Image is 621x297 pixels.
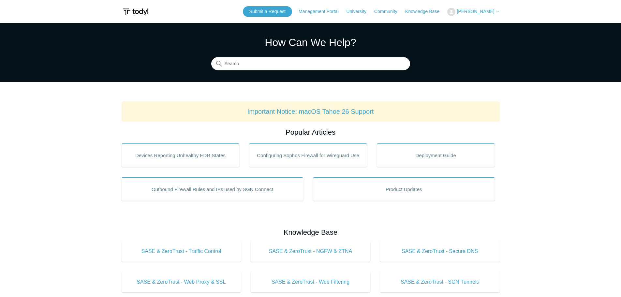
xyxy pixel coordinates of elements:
a: Deployment Guide [377,143,495,167]
a: Management Portal [299,8,345,15]
a: SASE & ZeroTrust - Traffic Control [122,241,241,262]
a: Outbound Firewall Rules and IPs used by SGN Connect [122,177,303,201]
span: SASE & ZeroTrust - Traffic Control [131,247,231,255]
a: SASE & ZeroTrust - Web Filtering [251,272,370,292]
a: SASE & ZeroTrust - Web Proxy & SSL [122,272,241,292]
a: SASE & ZeroTrust - Secure DNS [380,241,500,262]
a: SASE & ZeroTrust - NGFW & ZTNA [251,241,370,262]
span: SASE & ZeroTrust - NGFW & ZTNA [260,247,361,255]
h1: How Can We Help? [211,35,410,50]
a: Important Notice: macOS Tahoe 26 Support [247,108,374,115]
span: SASE & ZeroTrust - Web Proxy & SSL [131,278,231,286]
a: Submit a Request [243,6,292,17]
h2: Knowledge Base [122,227,500,238]
h2: Popular Articles [122,127,500,138]
a: Product Updates [313,177,495,201]
input: Search [211,57,410,70]
a: Community [374,8,404,15]
span: SASE & ZeroTrust - SGN Tunnels [390,278,490,286]
a: University [346,8,373,15]
img: Todyl Support Center Help Center home page [122,6,149,18]
span: SASE & ZeroTrust - Web Filtering [260,278,361,286]
a: Knowledge Base [405,8,446,15]
a: Devices Reporting Unhealthy EDR States [122,143,240,167]
button: [PERSON_NAME] [447,8,499,16]
span: [PERSON_NAME] [457,9,494,14]
span: SASE & ZeroTrust - Secure DNS [390,247,490,255]
a: Configuring Sophos Firewall for Wireguard Use [249,143,367,167]
a: SASE & ZeroTrust - SGN Tunnels [380,272,500,292]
